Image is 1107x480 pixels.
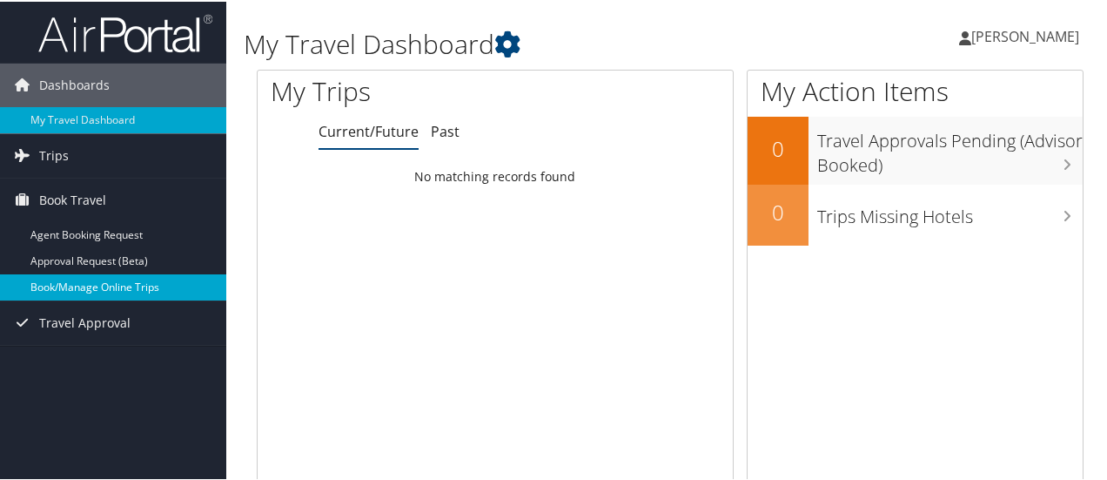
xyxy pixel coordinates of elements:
[817,194,1083,227] h3: Trips Missing Hotels
[748,196,808,226] h2: 0
[748,71,1083,108] h1: My Action Items
[39,300,131,343] span: Travel Approval
[244,24,812,61] h1: My Travel Dashboard
[39,177,106,220] span: Book Travel
[39,132,69,176] span: Trips
[319,120,419,139] a: Current/Future
[748,183,1083,244] a: 0Trips Missing Hotels
[258,159,733,191] td: No matching records found
[748,132,808,162] h2: 0
[431,120,460,139] a: Past
[271,71,521,108] h1: My Trips
[748,115,1083,182] a: 0Travel Approvals Pending (Advisor Booked)
[817,118,1083,176] h3: Travel Approvals Pending (Advisor Booked)
[38,11,212,52] img: airportal-logo.png
[39,62,110,105] span: Dashboards
[971,25,1079,44] span: [PERSON_NAME]
[959,9,1097,61] a: [PERSON_NAME]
